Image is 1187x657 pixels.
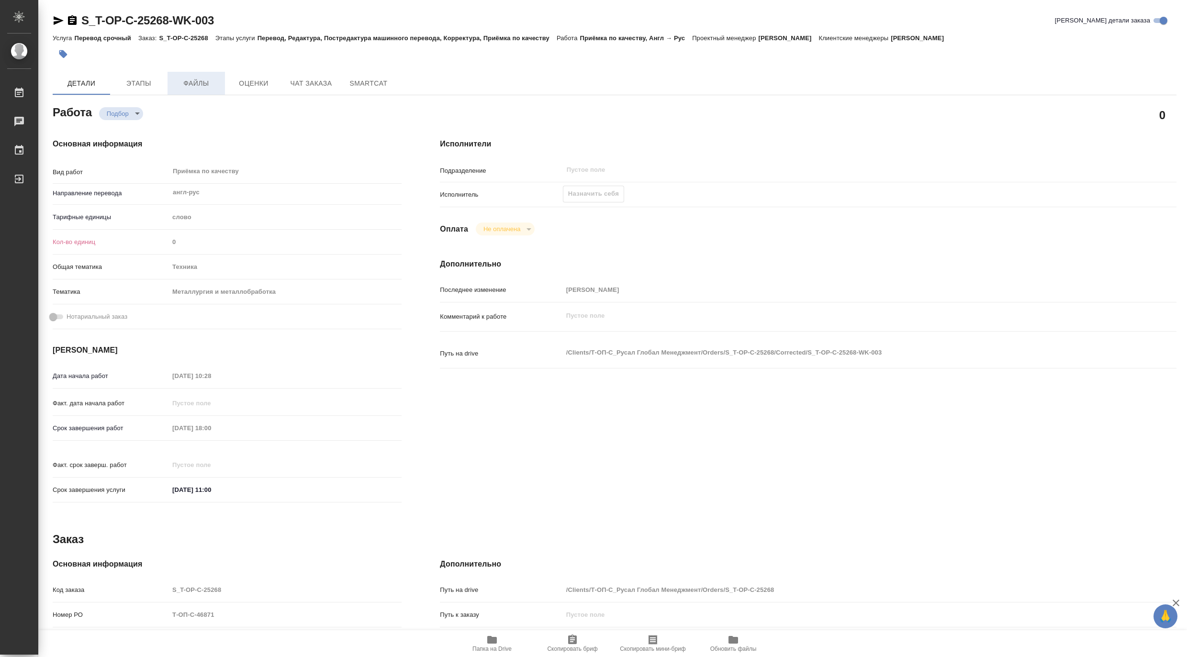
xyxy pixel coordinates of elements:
h2: 0 [1159,107,1165,123]
div: Металлургия и металлобработка [169,284,402,300]
p: Путь к заказу [440,610,562,620]
p: Общая тематика [53,262,169,272]
span: 🙏 [1157,606,1174,626]
button: Скопировать ссылку [67,15,78,26]
span: Чат заказа [288,78,334,89]
button: Скопировать бриф [532,630,613,657]
span: Скопировать бриф [547,646,597,652]
input: Пустое поле [169,396,253,410]
input: Пустое поле [563,608,1115,622]
p: Приёмка по качеству, Англ → Рус [580,34,693,42]
button: 🙏 [1153,604,1177,628]
span: Скопировать мини-бриф [620,646,685,652]
button: Скопировать мини-бриф [613,630,693,657]
p: Перевод, Редактура, Постредактура машинного перевода, Корректура, Приёмка по качеству [258,34,557,42]
p: Перевод срочный [74,34,138,42]
p: Факт. дата начала работ [53,399,169,408]
input: Пустое поле [169,583,402,597]
input: Пустое поле [169,458,253,472]
input: ✎ Введи что-нибудь [169,483,253,497]
span: Папка на Drive [472,646,512,652]
p: Тарифные единицы [53,212,169,222]
h4: [PERSON_NAME] [53,345,402,356]
p: [PERSON_NAME] [759,34,819,42]
input: Пустое поле [169,235,402,249]
p: S_T-OP-C-25268 [159,34,215,42]
div: Подбор [99,107,143,120]
p: Работа [557,34,580,42]
button: Не оплачена [481,225,523,233]
input: Пустое поле [563,583,1115,597]
h4: Основная информация [53,558,402,570]
button: Папка на Drive [452,630,532,657]
p: Последнее изменение [440,285,562,295]
h4: Основная информация [53,138,402,150]
span: Нотариальный заказ [67,312,127,322]
div: Подбор [476,223,535,235]
span: Этапы [116,78,162,89]
button: Добавить тэг [53,44,74,65]
span: Оценки [231,78,277,89]
p: Заказ: [138,34,159,42]
p: Код заказа [53,585,169,595]
button: Скопировать ссылку для ЯМессенджера [53,15,64,26]
span: Обновить файлы [710,646,757,652]
h4: Оплата [440,223,468,235]
p: Номер РО [53,610,169,620]
p: Тематика [53,287,169,297]
input: Пустое поле [169,369,253,383]
p: Факт. срок заверш. работ [53,460,169,470]
div: слово [169,209,402,225]
p: Этапы услуги [215,34,258,42]
h4: Дополнительно [440,258,1176,270]
input: Пустое поле [169,608,402,622]
p: Срок завершения услуги [53,485,169,495]
p: Направление перевода [53,189,169,198]
p: Проектный менеджер [692,34,758,42]
p: Исполнитель [440,190,562,200]
button: Подбор [104,110,132,118]
h2: Заказ [53,532,84,547]
textarea: /Clients/Т-ОП-С_Русал Глобал Менеджмент/Orders/S_T-OP-C-25268/Corrected/S_T-OP-C-25268-WK-003 [563,345,1115,361]
h2: Работа [53,103,92,120]
input: Пустое поле [566,164,1093,176]
span: Файлы [173,78,219,89]
button: Обновить файлы [693,630,773,657]
input: Пустое поле [563,283,1115,297]
h4: Исполнители [440,138,1176,150]
span: [PERSON_NAME] детали заказа [1055,16,1150,25]
p: Вид работ [53,167,169,177]
p: Путь на drive [440,349,562,358]
div: Техника [169,259,402,275]
p: Клиентские менеджеры [818,34,891,42]
p: Дата начала работ [53,371,169,381]
input: Пустое поле [169,421,253,435]
span: Детали [58,78,104,89]
p: Кол-во единиц [53,237,169,247]
p: Услуга [53,34,74,42]
a: S_T-OP-C-25268-WK-003 [81,14,214,27]
p: Путь на drive [440,585,562,595]
p: [PERSON_NAME] [891,34,951,42]
span: SmartCat [346,78,392,89]
p: Срок завершения работ [53,423,169,433]
p: Комментарий к работе [440,312,562,322]
h4: Дополнительно [440,558,1176,570]
p: Подразделение [440,166,562,176]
